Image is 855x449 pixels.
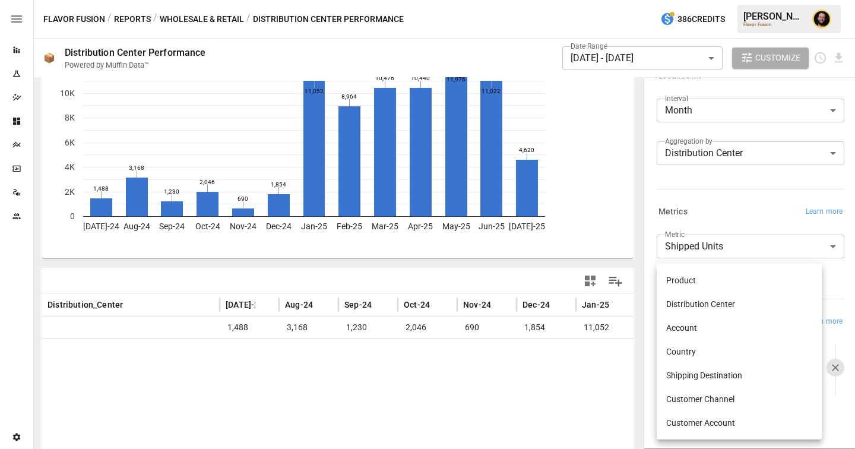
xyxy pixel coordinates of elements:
li: Customer Account [657,411,822,435]
li: Distribution Center [657,292,822,316]
li: Product [657,268,822,292]
li: Country [657,340,822,363]
li: Account [657,316,822,340]
li: Customer Channel [657,387,822,411]
li: Shipping Destination [657,363,822,387]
